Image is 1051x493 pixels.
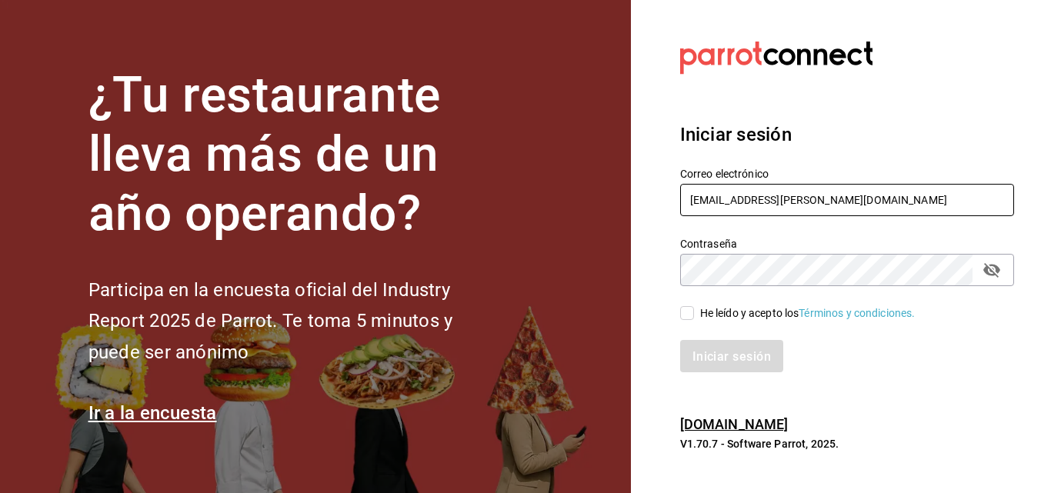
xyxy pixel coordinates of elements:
a: Ir a la encuesta [88,402,217,424]
a: [DOMAIN_NAME] [680,416,789,432]
input: Ingresa tu correo electrónico [680,184,1014,216]
font: Contraseña [680,238,737,250]
button: campo de contraseña [979,257,1005,283]
font: ¿Tu restaurante lleva más de un año operando? [88,66,441,242]
font: Correo electrónico [680,168,769,180]
font: Iniciar sesión [680,124,792,145]
font: V1.70.7 - Software Parrot, 2025. [680,438,839,450]
a: Términos y condiciones. [799,307,915,319]
font: He leído y acepto los [700,307,799,319]
font: Participa en la encuesta oficial del Industry Report 2025 de Parrot. Te toma 5 minutos y puede se... [88,279,452,364]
